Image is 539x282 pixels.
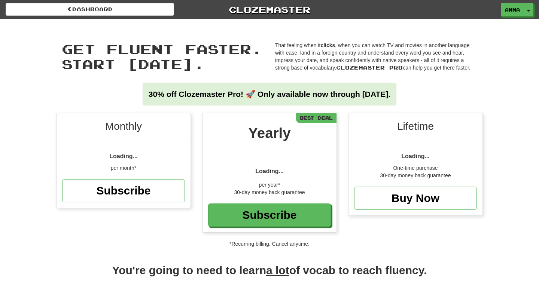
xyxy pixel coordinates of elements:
[505,6,520,13] span: Amma
[109,153,138,159] span: Loading...
[336,64,403,71] span: Clozemaster Pro
[208,123,331,147] div: Yearly
[354,164,477,172] div: One-time purchase
[62,119,185,138] div: Monthly
[255,168,284,174] span: Loading...
[62,179,185,202] a: Subscribe
[296,113,337,123] div: Best Deal
[208,203,331,227] a: Subscribe
[354,172,477,179] div: 30-day money back guarantee
[208,188,331,196] div: 30-day money back guarantee
[266,264,289,276] u: a lot
[354,187,477,210] a: Buy Now
[208,181,331,188] div: per year*
[185,3,354,16] a: Clozemaster
[501,3,524,16] a: Amma
[354,119,477,138] div: Lifetime
[275,42,477,71] p: That feeling when it , when you can watch TV and movies in another language with ease, land in a ...
[401,153,430,159] span: Loading...
[62,164,185,172] div: per month*
[6,3,174,16] a: Dashboard
[149,90,390,98] strong: 30% off Clozemaster Pro! 🚀 Only available now through [DATE].
[320,42,335,48] strong: clicks
[62,41,262,72] span: Get fluent faster. Start [DATE].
